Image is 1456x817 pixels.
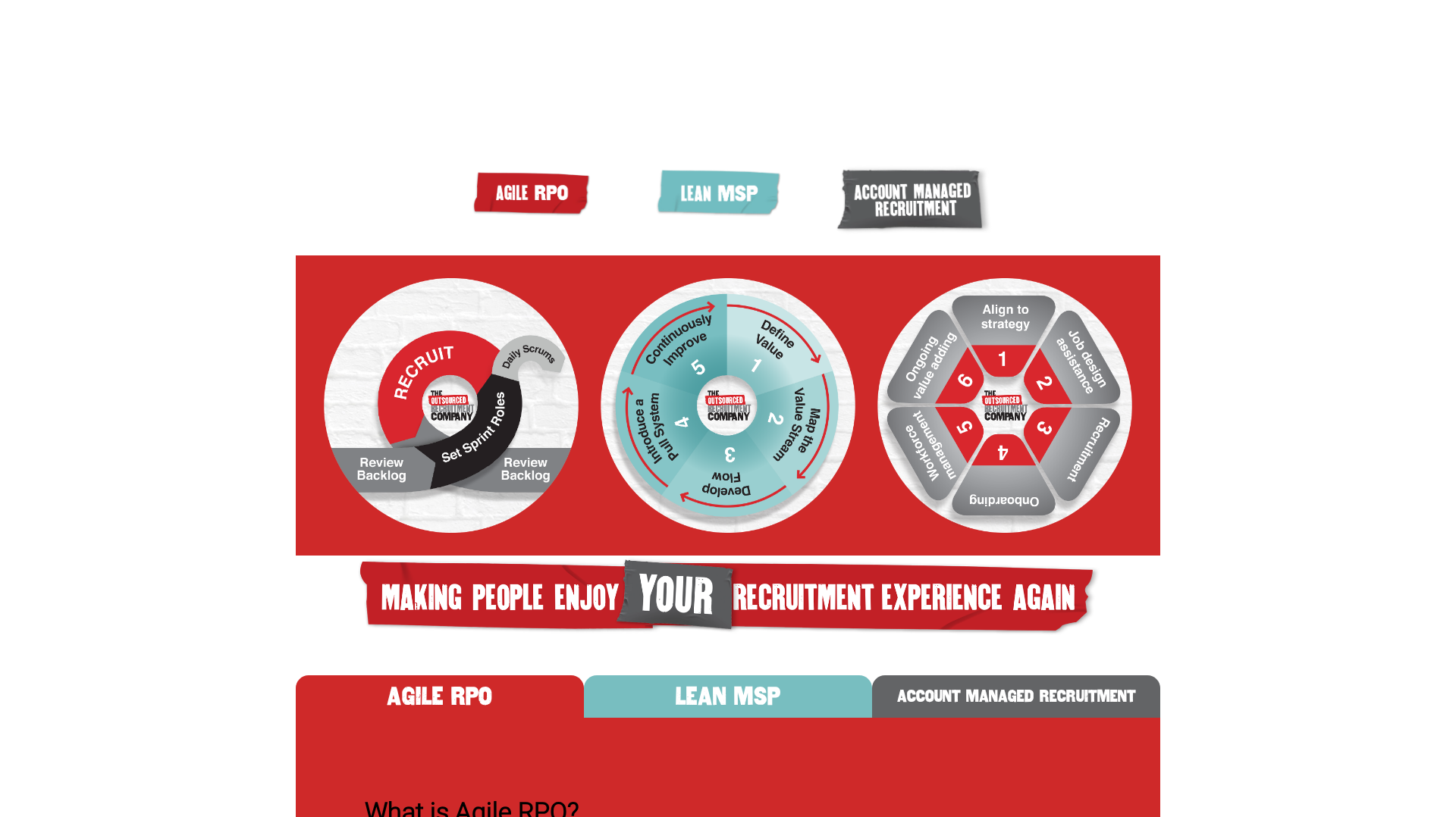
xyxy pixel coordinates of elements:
[584,675,872,718] button: LEAN MSP
[877,278,1132,533] img: Account Managed Recruitment
[601,278,855,533] img: Lean MSP
[652,168,789,221] img: lean MSP
[296,675,584,718] button: AGILE RPO
[469,168,598,218] img: Agile RPO
[324,278,579,533] img: Agile RPO
[872,675,1160,718] button: ACCOUNT MANAGED RECRUITMENT
[354,556,1102,640] img: making-people-enjoy.png
[835,164,995,239] img: Account managed recruitment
